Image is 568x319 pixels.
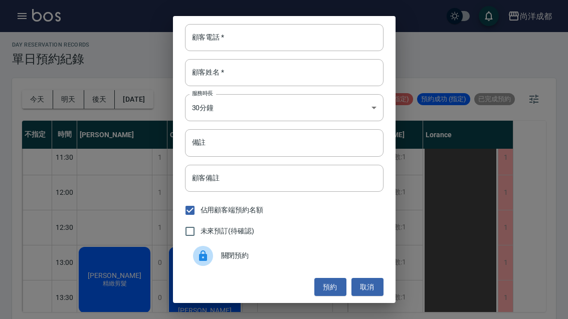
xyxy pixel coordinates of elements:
[192,90,213,97] label: 服務時長
[351,278,384,296] button: 取消
[185,242,384,270] div: 關閉預約
[221,250,375,261] span: 關閉預約
[185,94,384,121] div: 30分鐘
[314,278,346,296] button: 預約
[201,226,255,236] span: 未來預訂(待確認)
[201,205,264,215] span: 佔用顧客端預約名額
